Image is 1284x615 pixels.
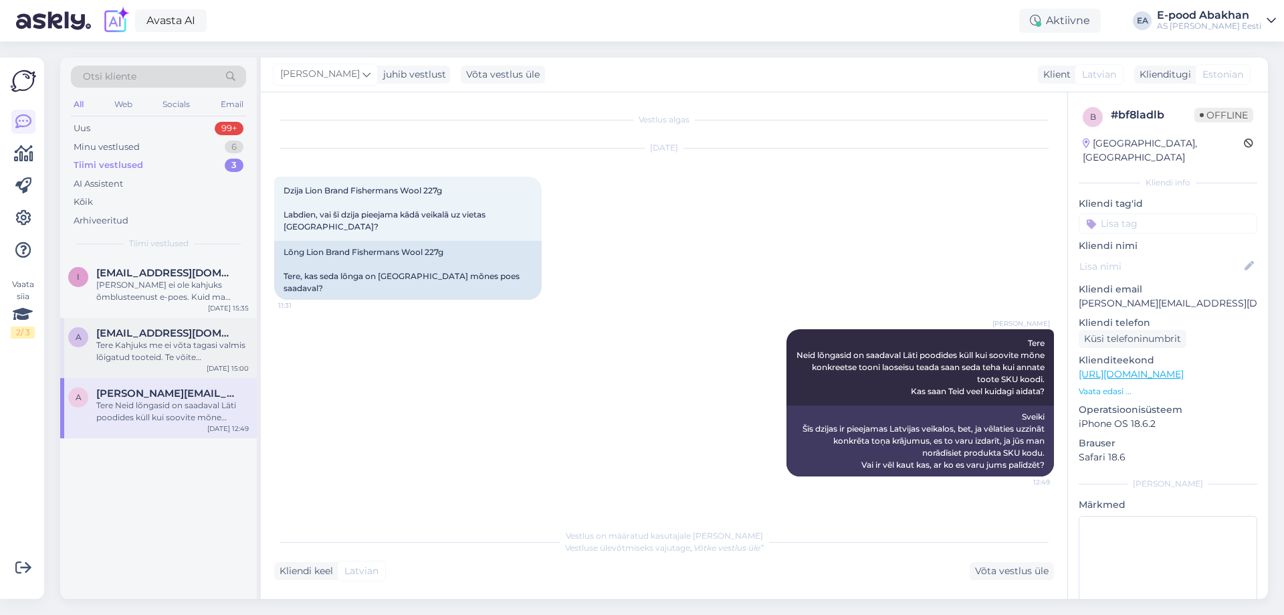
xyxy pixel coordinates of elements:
div: Küsi telefoninumbrit [1079,330,1186,348]
div: Minu vestlused [74,141,140,154]
div: Kliendi info [1079,177,1257,189]
input: Lisa tag [1079,213,1257,234]
div: 99+ [215,122,243,135]
span: Vestluse ülevõtmiseks vajutage [565,543,764,553]
p: Kliendi telefon [1079,316,1257,330]
span: a [76,392,82,402]
span: Tiimi vestlused [129,238,189,250]
span: Estonian [1202,68,1243,82]
p: Vaata edasi ... [1079,385,1257,398]
img: Askly Logo [11,68,36,94]
span: Tere Neid lõngasid on saadaval Läti poodides küll kui soovite mõne konkreetse tooni laoseisu tead... [796,338,1047,396]
a: [URL][DOMAIN_NAME] [1079,368,1184,380]
p: Safari 18.6 [1079,450,1257,464]
div: Tiimi vestlused [74,159,143,172]
p: Kliendi tag'id [1079,197,1257,211]
span: Latvian [344,564,379,578]
span: 11:31 [278,300,328,311]
p: Märkmed [1079,498,1257,512]
p: Klienditeekond [1079,353,1257,367]
div: Vaata siia [11,278,35,339]
span: Latvian [1082,68,1116,82]
span: annaliisa.tavinoff@gmail.com [96,327,235,339]
div: 3 [225,159,243,172]
span: 12:49 [1000,477,1050,487]
p: Kliendi nimi [1079,239,1257,253]
div: Socials [160,96,193,113]
div: Web [112,96,135,113]
div: [PERSON_NAME] [1079,478,1257,490]
p: Brauser [1079,436,1257,450]
div: 6 [225,141,243,154]
div: Sveiki Šīs dzijas ir pieejamas Latvijas veikalos, bet, ja vēlaties uzzināt konkrēta toņa krājumus... [786,406,1054,476]
span: annaleonardovna@gmail.com [96,387,235,400]
div: [GEOGRAPHIC_DATA], [GEOGRAPHIC_DATA] [1083,137,1244,165]
div: Email [218,96,246,113]
div: E-pood Abakhan [1157,10,1261,21]
div: [DATE] 15:00 [207,363,249,373]
i: „Võtke vestlus üle” [690,543,764,553]
div: Kõik [74,195,93,209]
p: Kliendi email [1079,282,1257,296]
div: 2 / 3 [11,327,35,339]
p: Operatsioonisüsteem [1079,403,1257,417]
div: [PERSON_NAME] ei ole kahjuks õmblusteenust e-poes. Kuid ma loodan et [PERSON_NAME] leiate kellegi... [96,279,249,303]
span: [PERSON_NAME] [992,319,1050,329]
a: E-pood AbakhanAS [PERSON_NAME] Eesti [1157,10,1276,31]
p: [PERSON_NAME][EMAIL_ADDRESS][DOMAIN_NAME] [1079,296,1257,311]
div: Võta vestlus üle [461,66,545,84]
div: Arhiveeritud [74,214,128,228]
div: All [71,96,86,113]
div: EA [1133,11,1152,30]
div: [DATE] [274,142,1054,154]
div: Aktiivne [1019,9,1101,33]
span: Offline [1194,108,1253,122]
p: iPhone OS 18.6.2 [1079,417,1257,431]
div: # bf8ladlb [1111,107,1194,123]
div: AI Assistent [74,177,123,191]
div: Klient [1038,68,1071,82]
input: Lisa nimi [1079,259,1242,274]
div: Uus [74,122,90,135]
span: Vestlus on määratud kasutajale [PERSON_NAME] [566,531,763,541]
span: Otsi kliente [83,70,136,84]
span: [PERSON_NAME] [280,67,360,82]
div: [DATE] 12:49 [207,424,249,434]
div: Kliendi keel [274,564,333,578]
span: b [1090,112,1096,122]
a: Avasta AI [135,9,207,32]
div: Tere Kahjuks me ei võta tagasi valmis lõigatud tooteid. Te võite [PERSON_NAME] keskuse poega ühen... [96,339,249,363]
span: Dzija Lion Brand Fishermans Wool 227g Labdien, vai šī dzija pieejama kādā veikalā uz vietas [GEOG... [284,185,488,232]
div: Klienditugi [1134,68,1191,82]
div: Lõng Lion Brand Fishermans Wool 227g Tere, kas seda lõnga on [GEOGRAPHIC_DATA] mõnes poes saadaval? [274,241,542,300]
img: explore-ai [102,7,130,35]
span: i [77,272,80,282]
div: AS [PERSON_NAME] Eesti [1157,21,1261,31]
div: Võta vestlus üle [970,562,1054,580]
div: juhib vestlust [378,68,446,82]
span: igozavtel@gmail.com [96,267,235,279]
div: Tere Neid lõngasid on saadaval Läti poodides küll kui soovite mõne konkreetse tooni laoseisu tead... [96,400,249,424]
div: Vestlus algas [274,114,1054,126]
div: [DATE] 15:35 [208,303,249,313]
span: a [76,332,82,342]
